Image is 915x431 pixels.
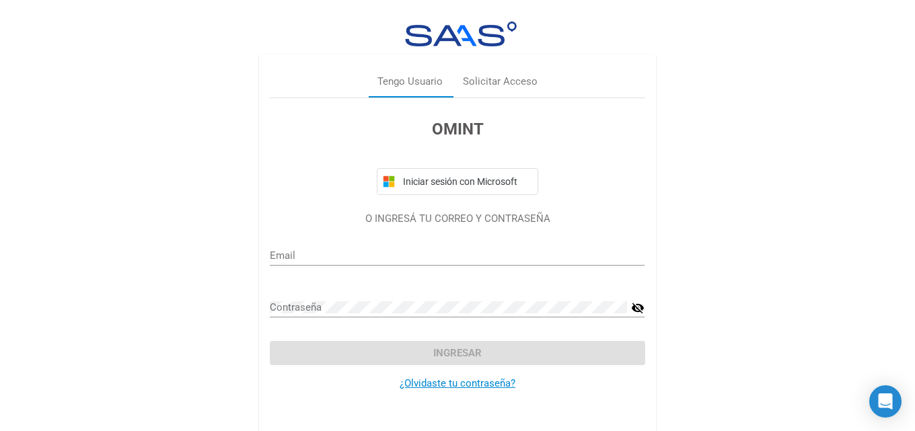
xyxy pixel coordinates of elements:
[270,341,645,365] button: Ingresar
[400,377,515,389] a: ¿Olvidaste tu contraseña?
[377,168,538,195] button: Iniciar sesión con Microsoft
[270,211,645,227] p: O INGRESÁ TU CORREO Y CONTRASEÑA
[869,385,902,418] div: Open Intercom Messenger
[433,347,482,359] span: Ingresar
[400,176,532,187] span: Iniciar sesión con Microsoft
[377,74,443,89] div: Tengo Usuario
[631,300,645,316] mat-icon: visibility_off
[270,117,645,141] h3: OMINT
[463,74,538,89] div: Solicitar Acceso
